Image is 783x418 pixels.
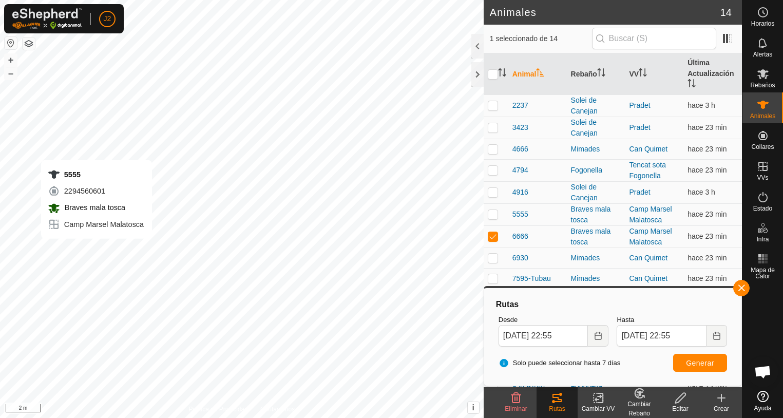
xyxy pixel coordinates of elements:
div: Chat abierto [748,356,778,387]
a: Camp Marsel Malatosca [629,205,672,224]
span: Eliminar [505,405,527,412]
span: Solo puede seleccionar hasta 7 días [499,358,621,368]
span: 3423 [512,122,528,133]
span: 2237 [512,100,528,111]
div: Cambiar Rebaño [619,400,660,418]
p-sorticon: Activar para ordenar [597,70,605,78]
div: Solei de Canejan [571,117,621,139]
p-sorticon: Activar para ordenar [639,70,647,78]
span: 9 sept 2025, 22:31 [687,166,727,174]
h2: Animales [490,6,720,18]
p-sorticon: Activar para ordenar [536,70,544,78]
span: 9 sept 2025, 22:31 [687,145,727,153]
span: 9 sept 2025, 22:31 [687,274,727,282]
span: Horarios [751,21,774,27]
span: 9 sept 2025, 22:31 [687,382,727,390]
img: Logo Gallagher [12,8,82,29]
span: 9 sept 2025, 22:31 [687,232,727,240]
span: 1 seleccionado de 14 [490,33,592,44]
p-sorticon: Activar para ordenar [498,70,506,78]
span: J2 [104,13,111,24]
span: 9 sept 2025, 22:31 [687,210,727,218]
span: 4666 [512,144,528,155]
span: 4794 [512,165,528,176]
span: Rebaños [750,82,775,88]
span: 4916 [512,187,528,198]
a: Pradet [629,188,650,196]
label: Hasta [617,315,727,325]
a: Ayuda [742,387,783,415]
a: Tencat sota Fogonella [629,161,666,180]
span: 6666 [512,231,528,242]
a: Pradet [629,123,650,131]
div: Mimades [571,273,621,284]
div: 2294560601 [48,185,144,197]
button: Restablecer Mapa [5,37,17,49]
button: Generar [673,354,727,372]
span: Braves mala tosca [62,203,125,212]
div: Braves mala tosca [571,226,621,248]
div: Editar [660,404,701,413]
div: Fogonella [571,165,621,176]
div: Crear [701,404,742,413]
div: Cambiar VV [578,404,619,413]
th: Animal [508,53,567,95]
span: 9565-Toro [512,381,545,392]
button: i [468,402,479,413]
span: 9 sept 2025, 19:01 [687,188,715,196]
span: VVs [757,175,768,181]
span: 6930 [512,253,528,263]
div: Camp Marsel Malatosca [48,218,144,231]
span: 9 sept 2025, 19:31 [687,101,715,109]
span: i [472,403,474,412]
a: Can Quimet [629,145,667,153]
th: Rebaño [567,53,625,95]
a: Contáctenos [260,405,295,414]
button: + [5,54,17,66]
button: Choose Date [706,325,727,347]
div: Rutas [494,298,731,311]
a: Can Quimet [629,254,667,262]
input: Buscar (S) [592,28,716,49]
button: – [5,67,17,80]
span: 5555 [512,209,528,220]
span: Generar [686,359,714,367]
div: Mimades [571,253,621,263]
span: Alertas [753,51,772,58]
span: Mapa de Calor [745,267,780,279]
span: 7595-Tubau [512,273,551,284]
span: 14 [720,5,732,20]
div: Rutas [537,404,578,413]
span: 9 sept 2025, 22:31 [687,123,727,131]
button: Choose Date [588,325,608,347]
div: Mimades [571,144,621,155]
a: Política de Privacidad [188,405,247,414]
div: Fogonella [571,381,621,392]
a: Pradet [629,101,650,109]
p-sorticon: Activar para ordenar [687,81,696,89]
div: Solei de Canejan [571,182,621,203]
button: Capas del Mapa [23,37,35,50]
div: Braves mala tosca [571,204,621,225]
span: Collares [751,144,774,150]
label: Desde [499,315,609,325]
span: Infra [756,236,769,242]
div: 5555 [48,168,144,181]
div: Solei de Canejan [571,95,621,117]
span: 9 sept 2025, 22:31 [687,254,727,262]
span: Animales [750,113,775,119]
th: Última Actualización [683,53,742,95]
span: Estado [753,205,772,212]
span: Ayuda [754,405,772,411]
a: Camp Marsel Malatosca [629,227,672,246]
th: VV [625,53,683,95]
a: Can Quimet [629,274,667,282]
